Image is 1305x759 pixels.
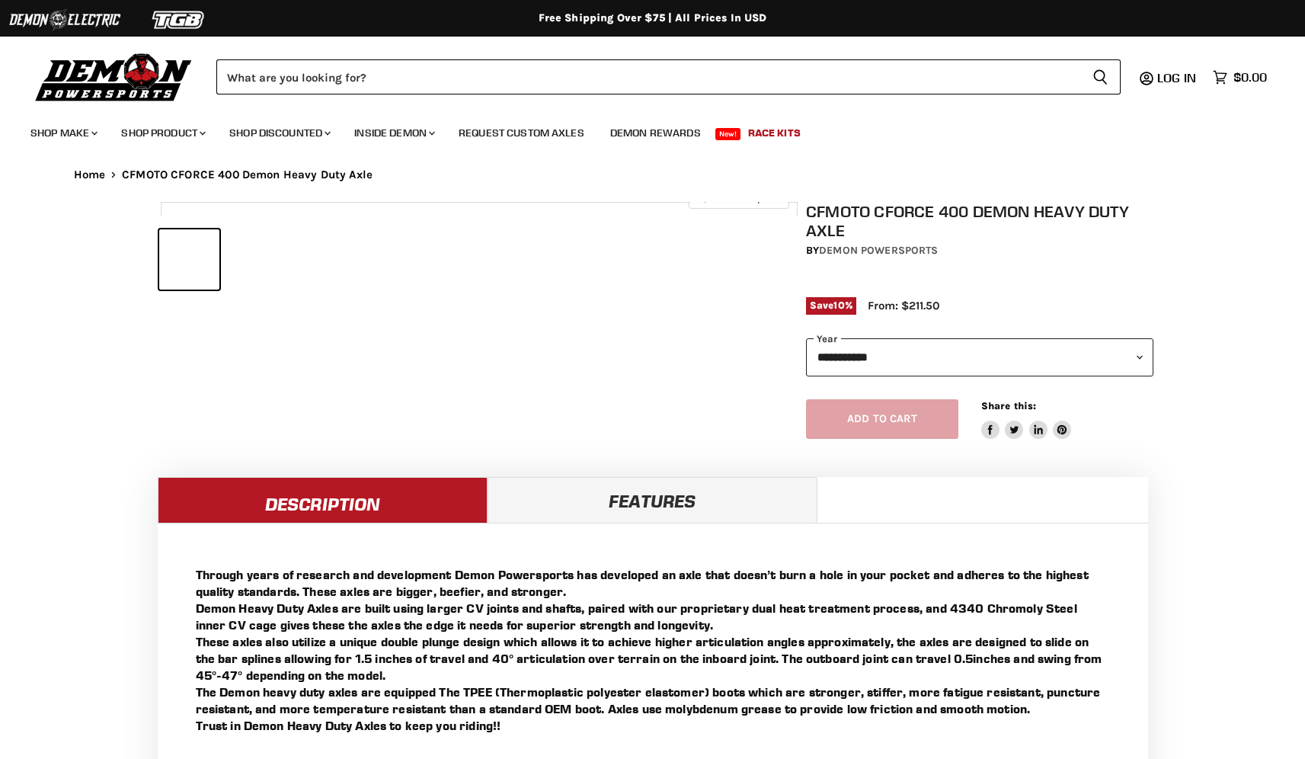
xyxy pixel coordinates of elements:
select: year [806,338,1153,376]
div: by [806,242,1153,259]
a: Race Kits [737,117,812,149]
aside: Share this: [981,399,1072,440]
span: CFMOTO CFORCE 400 Demon Heavy Duty Axle [122,168,373,181]
img: TGB Logo 2 [122,5,236,34]
h1: CFMOTO CFORCE 400 Demon Heavy Duty Axle [806,202,1153,240]
img: Demon Powersports [30,50,197,104]
button: Search [1080,59,1121,94]
p: Through years of research and development Demon Powersports has developed an axle that doesn’t bu... [196,566,1110,734]
a: $0.00 [1205,66,1275,88]
span: Click to expand [696,192,781,203]
ul: Main menu [19,111,1263,149]
span: From: $211.50 [868,299,939,312]
span: Share this: [981,400,1036,412]
a: Demon Rewards [599,117,712,149]
a: Shop Make [19,117,107,149]
a: Log in [1150,71,1205,85]
form: Product [216,59,1121,94]
a: Shop Product [110,117,215,149]
a: Home [74,168,106,181]
img: Demon Electric Logo 2 [8,5,122,34]
span: Save % [806,297,856,314]
span: $0.00 [1233,70,1267,85]
input: Search [216,59,1080,94]
div: Free Shipping Over $75 | All Prices In USD [43,11,1262,25]
button: IMAGE thumbnail [159,229,219,290]
span: Log in [1157,70,1196,85]
span: New! [715,128,741,140]
a: Features [488,477,817,523]
nav: Breadcrumbs [43,168,1262,181]
a: Inside Demon [343,117,444,149]
a: Description [158,477,488,523]
a: Request Custom Axles [447,117,596,149]
span: 10 [833,299,844,311]
a: Demon Powersports [819,244,938,257]
a: Shop Discounted [218,117,340,149]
